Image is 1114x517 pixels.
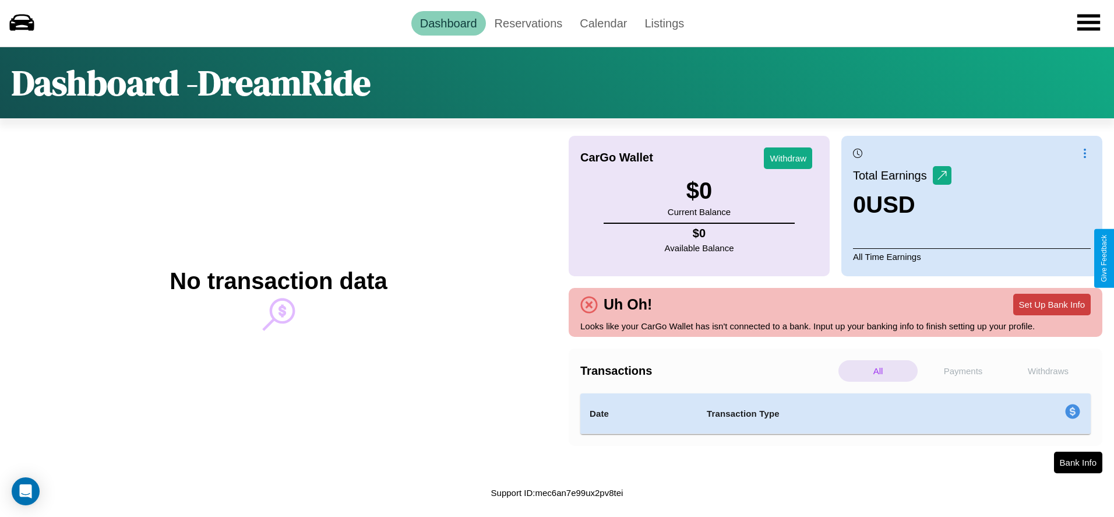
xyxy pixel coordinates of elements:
[665,240,734,256] p: Available Balance
[590,407,688,421] h4: Date
[486,11,572,36] a: Reservations
[12,477,40,505] div: Open Intercom Messenger
[580,393,1091,434] table: simple table
[636,11,693,36] a: Listings
[923,360,1003,382] p: Payments
[580,364,835,378] h4: Transactions
[580,151,653,164] h4: CarGo Wallet
[1013,294,1091,315] button: Set Up Bank Info
[571,11,636,36] a: Calendar
[668,178,731,204] h3: $ 0
[170,268,387,294] h2: No transaction data
[12,59,371,107] h1: Dashboard - DreamRide
[1054,452,1102,473] button: Bank Info
[853,165,933,186] p: Total Earnings
[411,11,486,36] a: Dashboard
[853,248,1091,265] p: All Time Earnings
[707,407,970,421] h4: Transaction Type
[764,147,812,169] button: Withdraw
[580,318,1091,334] p: Looks like your CarGo Wallet has isn't connected to a bank. Input up your banking info to finish ...
[1100,235,1108,282] div: Give Feedback
[1009,360,1088,382] p: Withdraws
[491,485,623,501] p: Support ID: mec6an7e99ux2pv8tei
[665,227,734,240] h4: $ 0
[853,192,951,218] h3: 0 USD
[668,204,731,220] p: Current Balance
[598,296,658,313] h4: Uh Oh!
[838,360,918,382] p: All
